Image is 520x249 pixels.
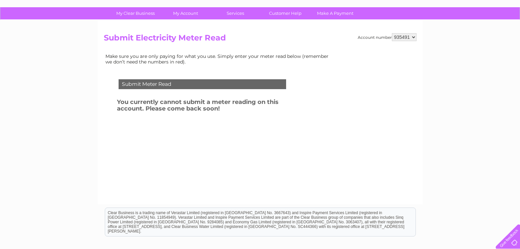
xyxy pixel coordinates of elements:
[18,17,52,37] img: logo.png
[158,7,213,19] a: My Account
[104,52,334,66] td: Make sure you are only paying for what you use. Simply enter your meter read below (remember we d...
[476,28,492,33] a: Contact
[396,3,441,12] a: 0333 014 3131
[108,7,163,19] a: My Clear Business
[463,28,472,33] a: Blog
[439,28,459,33] a: Telecoms
[258,7,312,19] a: Customer Help
[105,4,416,32] div: Clear Business is a trading name of Verastar Limited (registered in [GEOGRAPHIC_DATA] No. 3667643...
[498,28,514,33] a: Log out
[119,79,286,89] div: Submit Meter Read
[308,7,362,19] a: Make A Payment
[117,97,304,115] h3: You currently cannot submit a meter reading on this account. Please come back soon!
[404,28,417,33] a: Water
[208,7,262,19] a: Services
[421,28,435,33] a: Energy
[104,33,417,46] h2: Submit Electricity Meter Read
[358,33,417,41] div: Account number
